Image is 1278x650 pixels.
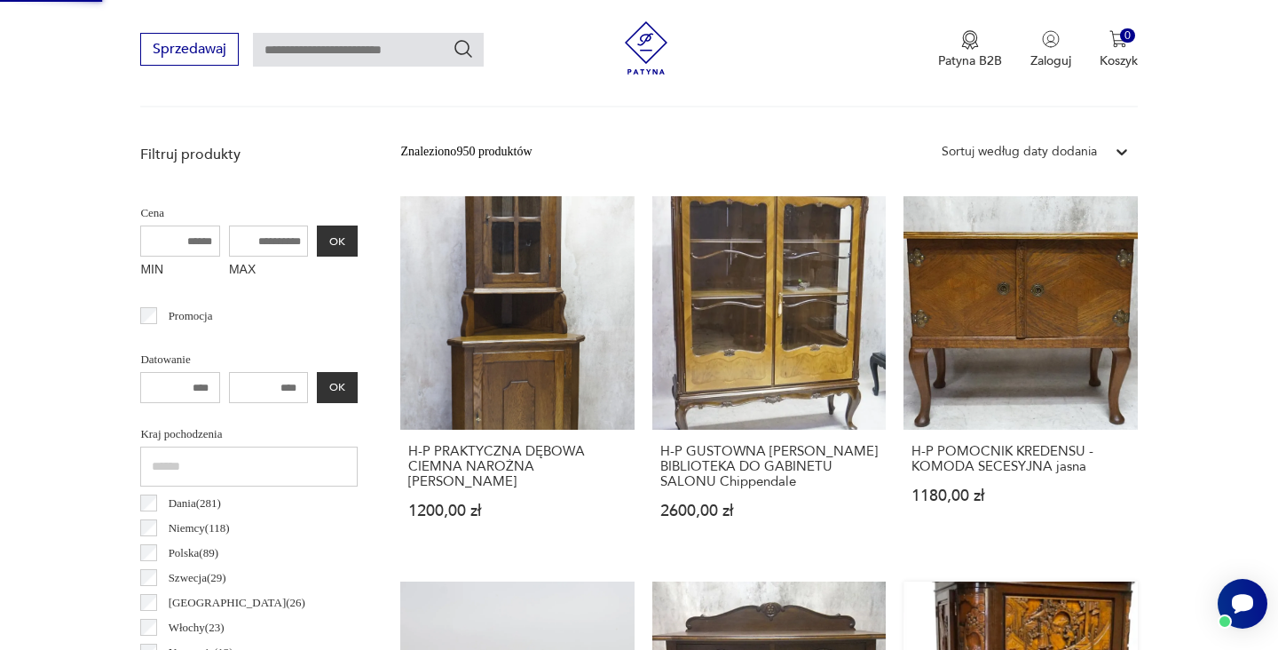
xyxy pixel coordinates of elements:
[652,196,886,553] a: H-P GUSTOWNA WITRYNA SERWANTKA BIBLIOTEKA DO GABINETU SALONU ChippendaleH-P GUSTOWNA [PERSON_NAME...
[911,488,1129,503] p: 1180,00 zł
[400,196,634,553] a: H-P PRAKTYCZNA DĘBOWA CIEMNA NAROŻNA WITRYNA KĄTNIKH-P PRAKTYCZNA DĘBOWA CIEMNA NAROŻNA [PERSON_N...
[169,618,225,638] p: Włochy ( 23 )
[938,52,1002,69] p: Patyna B2B
[619,21,673,75] img: Patyna - sklep z meblami i dekoracjami vintage
[169,568,226,588] p: Szwecja ( 29 )
[1100,30,1138,69] button: 0Koszyk
[660,503,878,519] p: 2600,00 zł
[453,38,474,59] button: Szukaj
[169,593,305,613] p: [GEOGRAPHIC_DATA] ( 26 )
[1218,579,1267,629] iframe: Smartsupp widget button
[400,142,532,162] div: Znaleziono 950 produktów
[903,196,1137,553] a: H-P POMOCNIK KREDENSU - KOMODA SECESYJNA jasnaH-P POMOCNIK KREDENSU - KOMODA SECESYJNA jasna1180,...
[1030,52,1071,69] p: Zaloguj
[169,494,221,513] p: Dania ( 281 )
[140,424,358,444] p: Kraj pochodzenia
[1100,52,1138,69] p: Koszyk
[140,350,358,369] p: Datowanie
[408,503,626,519] p: 1200,00 zł
[317,226,358,257] button: OK
[938,30,1002,69] button: Patyna B2B
[1042,30,1060,48] img: Ikonka użytkownika
[1030,30,1071,69] button: Zaloguj
[169,519,230,538] p: Niemcy ( 118 )
[660,444,878,489] h3: H-P GUSTOWNA [PERSON_NAME] BIBLIOTEKA DO GABINETU SALONU Chippendale
[169,306,213,326] p: Promocja
[1109,30,1127,48] img: Ikona koszyka
[140,44,239,57] a: Sprzedawaj
[317,372,358,403] button: OK
[169,543,218,563] p: Polska ( 89 )
[140,203,358,223] p: Cena
[140,33,239,66] button: Sprzedawaj
[938,30,1002,69] a: Ikona medaluPatyna B2B
[942,142,1097,162] div: Sortuj według daty dodania
[911,444,1129,474] h3: H-P POMOCNIK KREDENSU - KOMODA SECESYJNA jasna
[1120,28,1135,44] div: 0
[140,145,358,164] p: Filtruj produkty
[140,257,220,285] label: MIN
[229,257,309,285] label: MAX
[961,30,979,50] img: Ikona medalu
[408,444,626,489] h3: H-P PRAKTYCZNA DĘBOWA CIEMNA NAROŻNA [PERSON_NAME]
